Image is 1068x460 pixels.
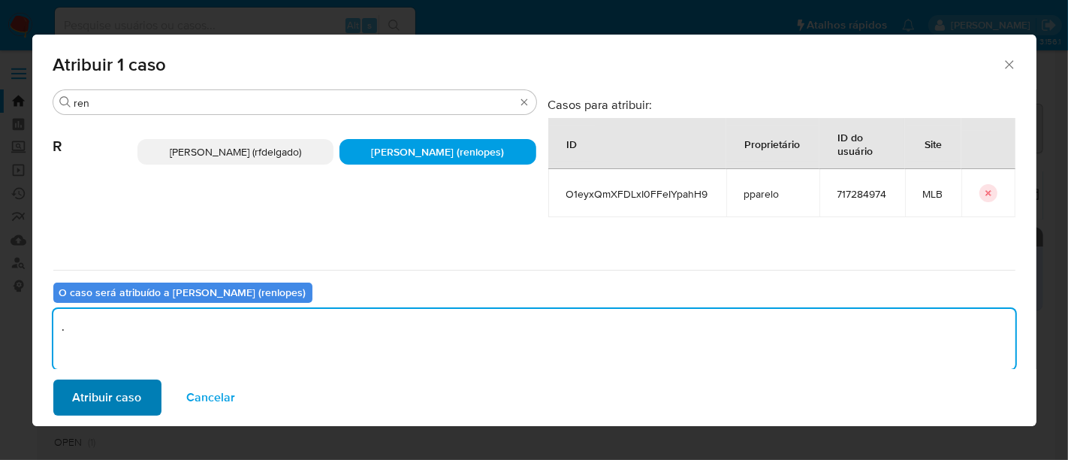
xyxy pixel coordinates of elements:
[727,126,819,162] div: Proprietário
[137,139,334,165] div: [PERSON_NAME] (rfdelgado)
[187,381,236,414] span: Cancelar
[549,126,596,162] div: ID
[837,187,887,201] span: 717284974
[59,285,306,300] b: O caso será atribuído a [PERSON_NAME] (renlopes)
[1002,57,1015,71] button: Fechar a janela
[59,96,71,108] button: Procurar
[53,115,137,156] span: R
[167,380,255,416] button: Cancelar
[73,381,142,414] span: Atribuir caso
[923,187,943,201] span: MLB
[979,184,997,202] button: icon-button
[548,97,1015,112] h3: Casos para atribuir:
[744,187,801,201] span: pparelo
[53,56,1003,74] span: Atribuir 1 caso
[371,144,504,159] span: [PERSON_NAME] (renlopes)
[53,309,1015,369] textarea: .
[518,96,530,108] button: Apagar busca
[566,187,708,201] span: O1eyxQmXFDLxI0FFeIYpahH9
[820,119,904,168] div: ID do usuário
[907,126,961,162] div: Site
[339,139,536,165] div: [PERSON_NAME] (renlopes)
[53,380,161,416] button: Atribuir caso
[74,96,515,110] input: Analista de pesquisa
[170,144,301,159] span: [PERSON_NAME] (rfdelgado)
[32,35,1036,426] div: assign-modal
